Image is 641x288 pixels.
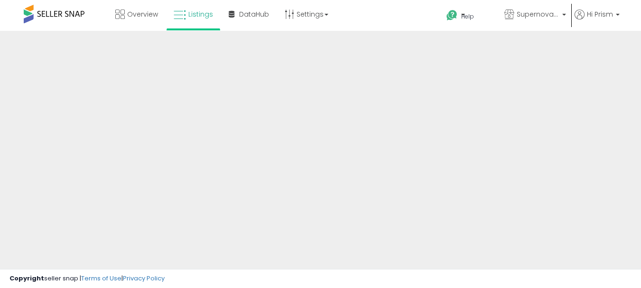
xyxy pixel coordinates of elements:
a: Privacy Policy [123,274,165,283]
span: Listings [188,9,213,19]
span: DataHub [239,9,269,19]
span: Hi Prism [587,9,613,19]
a: Help [439,2,496,31]
a: Hi Prism [575,9,620,31]
div: seller snap | | [9,274,165,283]
strong: Copyright [9,274,44,283]
i: Get Help [446,9,458,21]
span: Supernova Co. [517,9,559,19]
span: Overview [127,9,158,19]
span: Help [461,12,474,20]
a: Terms of Use [81,274,121,283]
